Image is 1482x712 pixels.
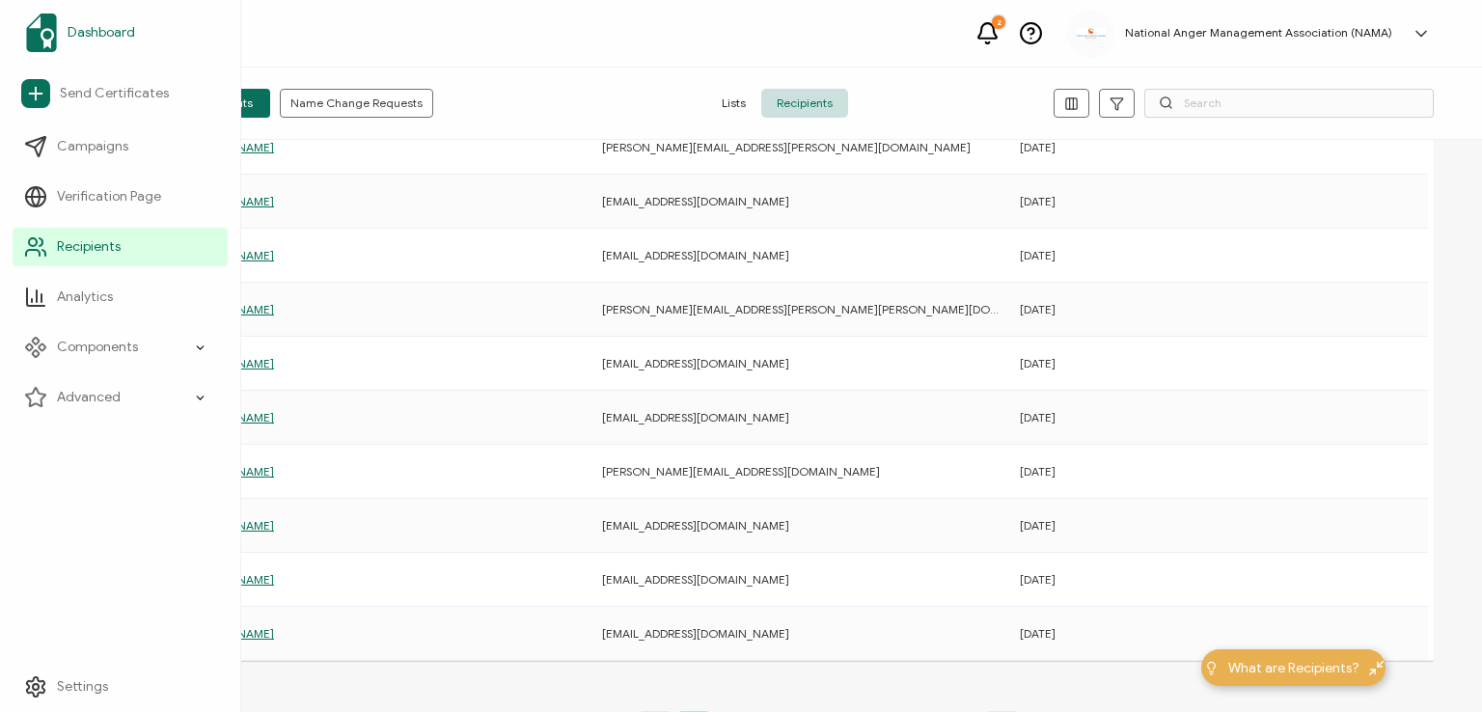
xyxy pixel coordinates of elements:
iframe: Chat Widget [1386,619,1482,712]
span: [DATE] [1020,410,1056,424]
span: What are Recipients? [1228,658,1359,678]
span: Advanced [57,388,121,407]
a: Verification Page [13,178,228,216]
span: Name Change Requests [290,97,423,109]
span: [DATE] [1020,572,1056,587]
img: sertifier-logomark-colored.svg [26,14,57,52]
span: Dashboard [68,23,135,42]
a: Campaigns [13,127,228,166]
span: [EMAIL_ADDRESS][DOMAIN_NAME] [602,626,789,641]
span: Send Certificates [60,84,169,103]
h5: National Anger Management Association (NAMA) [1125,26,1392,40]
span: [PERSON_NAME][EMAIL_ADDRESS][DOMAIN_NAME] [602,464,880,479]
img: minimize-icon.svg [1369,661,1384,675]
span: [DATE] [1020,194,1056,208]
span: Verification Page [57,187,161,206]
span: Settings [57,677,108,697]
div: 2 [992,15,1005,29]
img: 3ca2817c-e862-47f7-b2ec-945eb25c4a6c.jpg [1077,28,1106,39]
input: Search [1144,89,1434,118]
span: [EMAIL_ADDRESS][DOMAIN_NAME] [602,410,789,424]
a: Dashboard [13,6,228,60]
span: Lists [706,89,761,118]
span: [EMAIL_ADDRESS][DOMAIN_NAME] [602,356,789,370]
span: Recipients [57,237,121,257]
span: [EMAIL_ADDRESS][DOMAIN_NAME] [602,248,789,262]
span: Recipients [761,89,848,118]
span: [EMAIL_ADDRESS][DOMAIN_NAME] [602,572,789,587]
span: [DATE] [1020,248,1056,262]
span: [DATE] [1020,302,1056,316]
a: Settings [13,668,228,706]
a: Send Certificates [13,71,228,116]
span: [PERSON_NAME][EMAIL_ADDRESS][PERSON_NAME][PERSON_NAME][DOMAIN_NAME] [602,302,1061,316]
span: [EMAIL_ADDRESS][DOMAIN_NAME] [602,194,789,208]
span: [DATE] [1020,140,1056,154]
span: Analytics [57,288,113,307]
a: Recipients [13,228,228,266]
a: Analytics [13,278,228,316]
span: [PERSON_NAME][EMAIL_ADDRESS][PERSON_NAME][DOMAIN_NAME] [602,140,971,154]
span: [EMAIL_ADDRESS][DOMAIN_NAME] [602,518,789,533]
span: Campaigns [57,137,128,156]
span: [DATE] [1020,626,1056,641]
span: [DATE] [1020,518,1056,533]
button: Name Change Requests [280,89,433,118]
span: [DATE] [1020,464,1056,479]
span: [DATE] [1020,356,1056,370]
span: Components [57,338,138,357]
